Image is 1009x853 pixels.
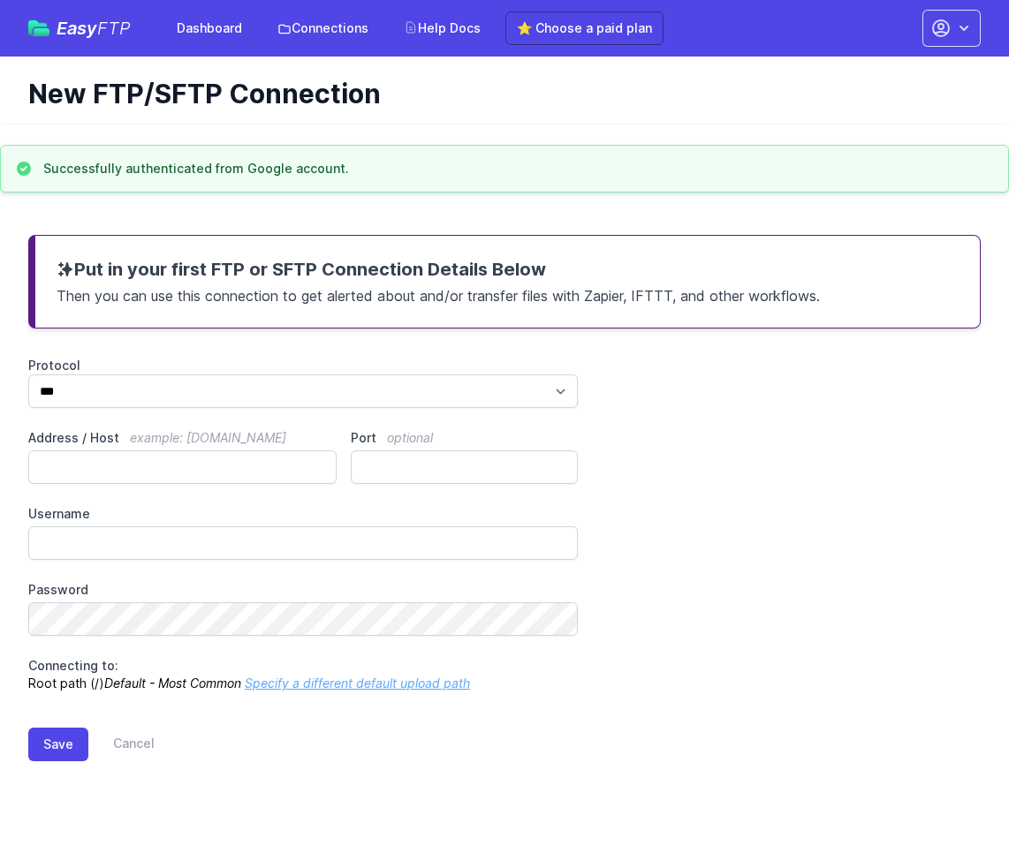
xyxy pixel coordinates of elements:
span: example: [DOMAIN_NAME] [130,430,286,445]
a: Cancel [88,728,155,761]
a: Specify a different default upload path [245,676,470,691]
h3: Put in your first FTP or SFTP Connection Details Below [57,257,959,282]
span: Connecting to: [28,658,118,673]
span: optional [387,430,433,445]
img: easyftp_logo.png [28,20,49,36]
label: Username [28,505,578,523]
a: ⭐ Choose a paid plan [505,11,664,45]
a: Help Docs [393,12,491,44]
button: Save [28,728,88,761]
span: Easy [57,19,131,37]
span: FTP [97,18,131,39]
label: Port [351,429,579,447]
h3: Successfully authenticated from Google account. [43,160,349,177]
p: Then you can use this connection to get alerted about and/or transfer files with Zapier, IFTTT, a... [57,282,959,306]
a: Dashboard [166,12,253,44]
label: Protocol [28,357,578,374]
a: EasyFTP [28,19,131,37]
h1: New FTP/SFTP Connection [28,78,967,109]
label: Password [28,581,578,599]
p: Root path (/) [28,657,578,692]
a: Connections [267,12,379,44]
i: Default - Most Common [104,676,241,691]
label: Address / Host [28,429,337,447]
